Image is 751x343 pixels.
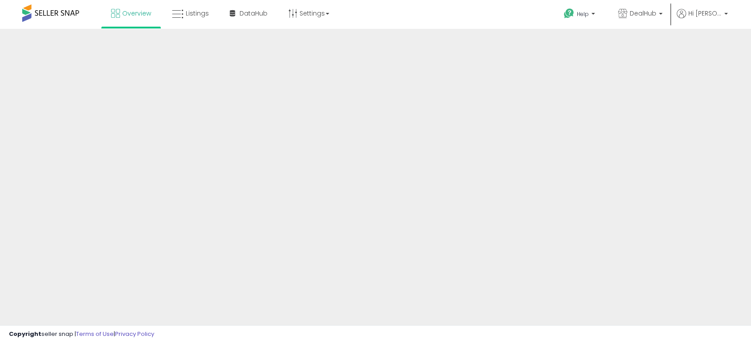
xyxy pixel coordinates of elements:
span: DataHub [240,9,268,18]
span: DealHub [630,9,656,18]
a: Privacy Policy [115,330,154,338]
span: Listings [186,9,209,18]
span: Hi [PERSON_NAME] [688,9,722,18]
div: seller snap | | [9,330,154,339]
a: Hi [PERSON_NAME] [677,9,728,29]
strong: Copyright [9,330,41,338]
i: Get Help [563,8,575,19]
a: Help [557,1,604,29]
span: Overview [122,9,151,18]
span: Help [577,10,589,18]
a: Terms of Use [76,330,114,338]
